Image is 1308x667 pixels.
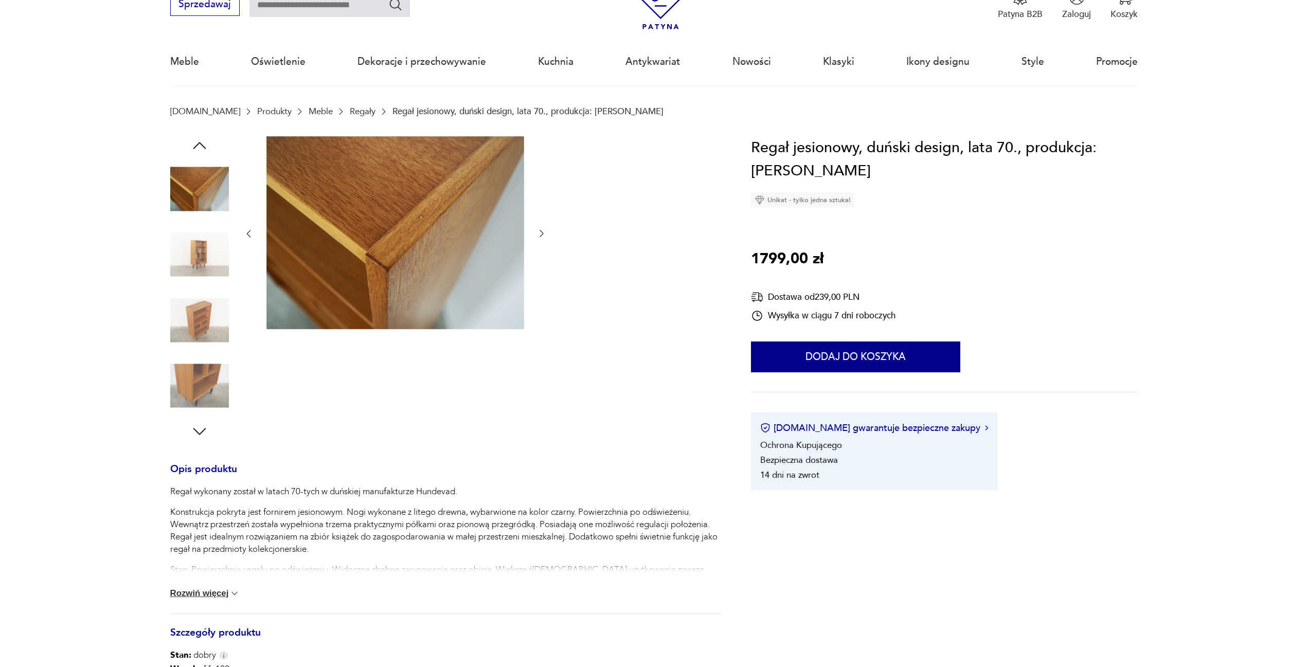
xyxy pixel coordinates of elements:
a: Sprzedawaj [170,1,240,9]
p: Konstrukcja pokryta jest fornirem jesionowym. Nogi wykonane z litego drewna, wybarwione na kolor ... [170,506,722,555]
a: Antykwariat [625,38,680,85]
a: Promocje [1096,38,1138,85]
img: Zdjęcie produktu Regał jesionowy, duński design, lata 70., produkcja: Hundevad [170,291,229,350]
img: Zdjęcie produktu Regał jesionowy, duński design, lata 70., produkcja: Hundevad [170,356,229,415]
a: Regały [350,106,375,116]
span: dobry [170,649,216,661]
button: Rozwiń więcej [170,588,240,599]
img: Ikona dostawy [751,291,763,303]
p: Regał jesionowy, duński design, lata 70., produkcja: [PERSON_NAME] [392,106,664,116]
li: Bezpieczna dostawa [760,454,838,466]
p: Regał wykonany został w latach 70-tych w duńskiej manufakturze Hundevad. [170,485,722,498]
p: Patyna B2B [998,8,1043,20]
img: chevron down [229,588,240,599]
a: Meble [309,106,333,116]
a: Oświetlenie [251,38,306,85]
p: 1799,00 zł [751,247,823,271]
a: Nowości [732,38,771,85]
img: Ikona strzałki w prawo [985,425,988,430]
a: Kuchnia [538,38,574,85]
img: Info icon [219,651,228,660]
li: 14 dni na zwrot [760,469,819,481]
a: Dekoracje i przechowywanie [357,38,486,85]
h3: Opis produktu [170,465,722,486]
img: Zdjęcie produktu Regał jesionowy, duński design, lata 70., produkcja: Hundevad [266,136,524,330]
div: Unikat - tylko jedna sztuka! [751,192,855,208]
p: Koszyk [1110,8,1138,20]
p: Stan: Powierzchnia regału po odświeżeniu. Widoczne drobne zarysowania oraz obicia. Większe ś[DEMO... [170,564,722,588]
img: Ikona certyfikatu [760,423,771,433]
a: Ikony designu [906,38,970,85]
a: Klasyki [823,38,854,85]
img: Zdjęcie produktu Regał jesionowy, duński design, lata 70., produkcja: Hundevad [170,160,229,219]
button: [DOMAIN_NAME] gwarantuje bezpieczne zakupy [760,422,988,435]
b: Stan: [170,649,191,661]
a: Meble [170,38,199,85]
p: Zaloguj [1062,8,1091,20]
img: Ikona diamentu [755,195,764,205]
img: Zdjęcie produktu Regał jesionowy, duński design, lata 70., produkcja: Hundevad [170,225,229,284]
h3: Szczegóły produktu [170,629,722,650]
div: Wysyłka w ciągu 7 dni roboczych [751,310,895,322]
h1: Regał jesionowy, duński design, lata 70., produkcja: [PERSON_NAME] [751,136,1138,183]
a: Style [1022,38,1044,85]
div: Dostawa od 239,00 PLN [751,291,895,303]
a: [DOMAIN_NAME] [170,106,240,116]
a: Produkty [257,106,292,116]
button: Dodaj do koszyka [751,341,960,372]
li: Ochrona Kupującego [760,439,842,451]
